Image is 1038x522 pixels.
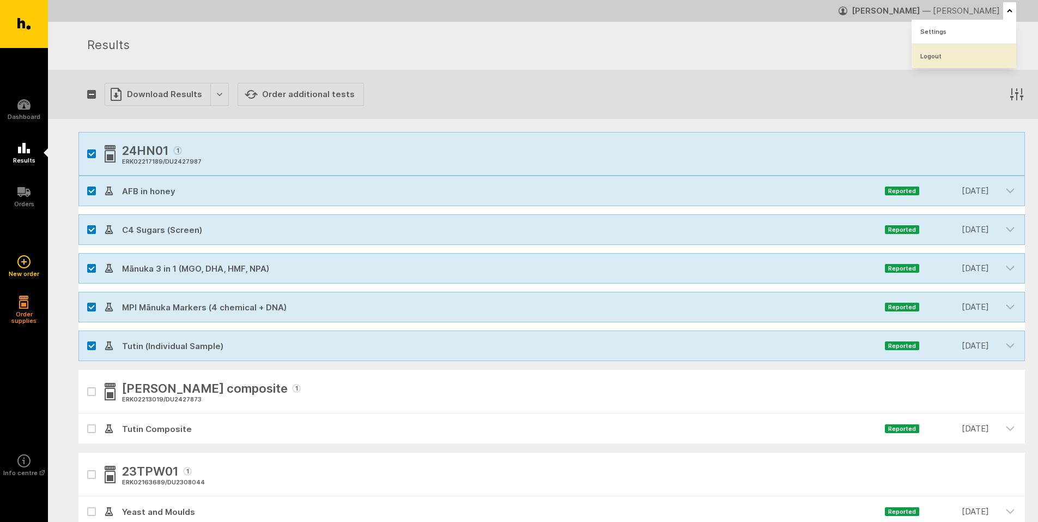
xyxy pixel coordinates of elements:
[14,201,34,207] h5: Orders
[113,185,885,198] span: AFB in honey
[113,423,885,436] span: Tutin Composite
[9,271,39,277] h5: New order
[122,157,202,167] div: ERK02217189 / DU2427987
[113,224,885,237] span: C4 Sugars (Screen)
[87,90,96,99] button: Select all
[919,301,989,314] time: [DATE]
[122,395,301,405] div: ERK02213019 / DU2427873
[113,506,885,519] span: Yeast and Moulds
[87,36,1012,56] h1: Results
[885,424,919,433] span: Reported
[173,146,182,155] span: 1
[885,264,919,273] span: Reported
[113,301,885,314] span: MPI Mānuka Markers (4 chemical + DNA)
[912,20,1016,44] a: Settings
[839,2,1016,20] button: [PERSON_NAME] — [PERSON_NAME]
[8,311,40,324] h5: Order supplies
[885,507,919,516] span: Reported
[885,187,919,195] span: Reported
[885,303,919,311] span: Reported
[919,262,989,275] time: [DATE]
[183,467,192,476] span: 1
[919,223,989,236] time: [DATE]
[919,422,989,435] time: [DATE]
[3,470,45,476] h5: Info centre
[292,384,301,393] span: 1
[122,463,179,482] span: 23TPW01
[919,184,989,197] time: [DATE]
[238,83,364,106] button: Order additional tests
[912,44,1016,68] a: Logout
[919,505,989,518] time: [DATE]
[885,341,919,350] span: Reported
[852,5,920,16] strong: [PERSON_NAME]
[885,225,919,234] span: Reported
[13,157,35,164] h5: Results
[113,340,885,353] span: Tutin (Individual Sample)
[919,339,989,352] time: [DATE]
[122,142,169,161] span: 24HN01
[122,478,205,488] div: ERK02163689 / DU2308044
[122,380,288,399] span: [PERSON_NAME] composite
[105,83,229,106] button: Download Results
[8,113,40,120] h5: Dashboard
[113,262,885,275] span: Mānuka 3 in 1 (MGO, DHA, HMF, NPA)
[922,5,1000,16] span: — [PERSON_NAME]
